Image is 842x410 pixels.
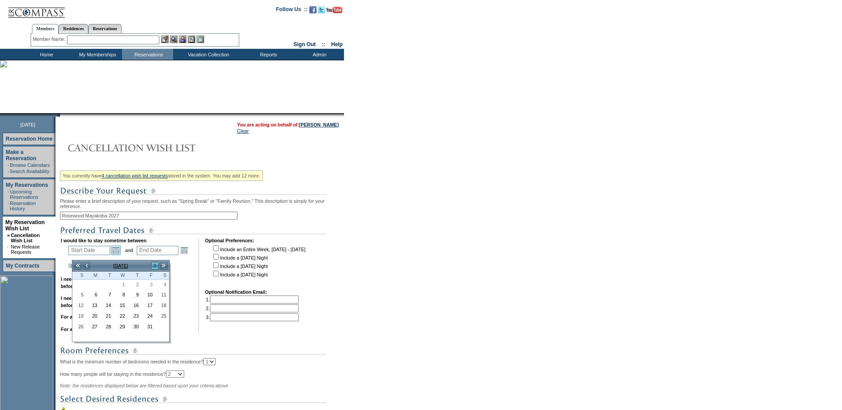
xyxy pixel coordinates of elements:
a: 25 [156,311,169,321]
a: Reservation Home [6,136,52,142]
a: 4 cancellation wish list requests [102,173,168,178]
span: 3 [142,281,155,288]
span: 1 [114,281,127,288]
span: [DATE] [20,122,36,127]
a: 24 [142,311,155,321]
img: Subscribe to our YouTube Channel [326,7,342,13]
td: Follow Us :: [276,5,308,16]
td: Friday, October 10, 2025 [142,289,155,300]
td: and [124,244,134,256]
a: Members [32,24,59,34]
td: Friday, October 31, 2025 [142,321,155,332]
a: Reservation History [10,201,36,211]
td: Thursday, October 23, 2025 [128,311,142,321]
span: 2 [128,281,141,288]
a: My Reservations [6,182,48,188]
a: 12 [73,300,86,310]
td: Sunday, October 05, 2025 [72,289,86,300]
img: blank.gif [60,113,61,117]
a: 26 [73,322,86,331]
td: [DATE] [91,261,150,271]
a: < [82,261,91,270]
a: (show holiday calendar) [68,262,119,268]
a: Clear [237,128,249,134]
b: I would like to stay sometime between [61,238,146,243]
th: Sunday [72,272,86,280]
a: 16 [128,300,141,310]
td: Include an Entire Week, [DATE] - [DATE] Include a [DATE] Night Include a [DATE] Night Include a [... [211,244,305,283]
span: You are acting on behalf of: [237,122,339,127]
a: 20 [87,311,99,321]
th: Tuesday [100,272,114,280]
td: 1. [206,296,299,304]
th: Thursday [128,272,142,280]
a: Subscribe to our YouTube Channel [326,9,342,14]
b: I need a minimum of [61,276,107,282]
a: Sign Out [293,41,316,47]
b: For a minimum of [61,314,100,319]
td: · [8,169,9,174]
a: Follow us on Twitter [318,9,325,14]
td: Tuesday, October 21, 2025 [100,311,114,321]
td: · [8,201,9,211]
a: Search Availability [10,169,49,174]
a: 31 [142,322,155,331]
td: Reports [242,49,293,60]
input: Date format: M/D/Y. Shortcut keys: [T] for Today. [UP] or [.] for Next Day. [DOWN] or [,] for Pre... [68,246,110,255]
td: Wednesday, October 08, 2025 [114,289,127,300]
img: subTtlRoomPreferences.gif [60,345,326,356]
td: Sunday, October 12, 2025 [72,300,86,311]
img: b_edit.gif [161,35,169,43]
a: 17 [142,300,155,310]
b: Optional Preferences: [205,238,254,243]
td: Thursday, October 09, 2025 [128,289,142,300]
td: Tuesday, October 07, 2025 [100,289,114,300]
a: 5 [73,290,86,300]
td: Thursday, October 30, 2025 [128,321,142,332]
td: Reservations [122,49,173,60]
td: Monday, October 20, 2025 [86,311,100,321]
td: Monday, October 06, 2025 [86,289,100,300]
a: 28 [100,322,113,331]
a: 21 [100,311,113,321]
b: » [7,233,10,238]
a: Open the calendar popup. [179,245,189,255]
td: Friday, October 24, 2025 [142,311,155,321]
a: Cancellation Wish List [11,233,40,243]
th: Wednesday [114,272,127,280]
td: Wednesday, October 15, 2025 [114,300,127,311]
div: You currently have stored in the system. You may add 12 more. [60,170,263,181]
img: promoShadowLeftCorner.gif [57,113,60,117]
td: Vacation Collection [173,49,242,60]
img: Cancellation Wish List [60,139,237,157]
a: 27 [87,322,99,331]
a: Become our fan on Facebook [309,9,316,14]
a: Help [331,41,343,47]
a: Browse Calendars [10,162,50,168]
a: 13 [87,300,99,310]
td: Sunday, October 19, 2025 [72,311,86,321]
b: I need a maximum of [61,296,107,301]
td: Saturday, October 18, 2025 [155,300,169,311]
a: New Release Requests [11,244,40,255]
img: Reservations [188,35,195,43]
a: Residences [59,24,88,33]
th: Monday [86,272,100,280]
a: 19 [73,311,86,321]
a: > [150,261,159,270]
td: Saturday, October 25, 2025 [155,311,169,321]
a: 22 [114,311,127,321]
td: 3. [206,313,299,321]
a: 11 [156,290,169,300]
b: For a maximum of [61,327,102,332]
td: My Memberships [71,49,122,60]
a: 10 [142,290,155,300]
a: 6 [87,290,99,300]
td: Wednesday, October 29, 2025 [114,321,127,332]
img: b_calculator.gif [197,35,204,43]
a: Reservations [88,24,122,33]
td: Thursday, October 16, 2025 [128,300,142,311]
a: 9 [128,290,141,300]
span: Note: the residences displayed below are filtered based upon your criteria above [60,383,228,388]
span: :: [322,41,325,47]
